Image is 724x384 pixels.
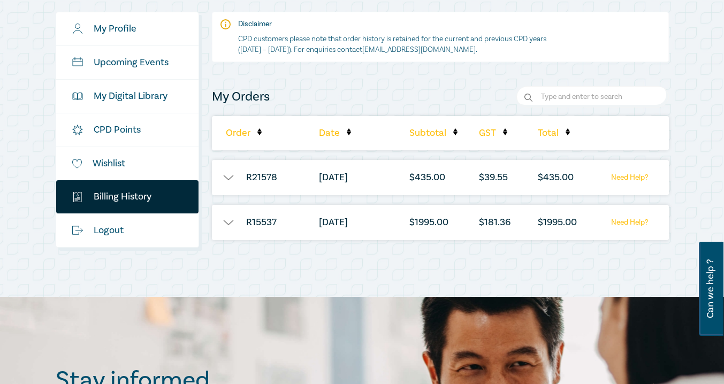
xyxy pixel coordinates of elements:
[212,205,311,240] li: R15537
[532,116,589,150] li: Total
[474,205,530,240] li: $ 181.36
[705,248,715,329] span: Can we help ?
[314,205,402,240] li: [DATE]
[516,86,669,107] input: Search
[314,160,402,195] li: [DATE]
[532,160,589,195] li: $ 435.00
[56,214,199,247] a: Logout
[362,45,476,55] a: [EMAIL_ADDRESS][DOMAIN_NAME]
[404,160,471,195] li: $ 435.00
[238,34,567,55] p: CPD customers please note that order history is retained for the current and previous CPD years (...
[596,216,663,229] a: Need Help?
[56,113,199,147] a: CPD Points
[56,12,199,45] a: My Profile
[474,116,530,150] li: GST
[532,205,589,240] li: $ 1995.00
[74,194,77,198] tspan: $
[212,160,311,195] li: R21578
[56,180,199,213] a: $Billing History
[56,147,199,180] a: Wishlist
[56,80,199,113] a: My Digital Library
[314,116,402,150] li: Date
[212,116,311,150] li: Order
[56,46,199,79] a: Upcoming Events
[238,19,272,29] strong: Disclaimer
[596,171,663,185] a: Need Help?
[474,160,530,195] li: $ 39.55
[212,88,270,105] h4: My Orders
[404,116,471,150] li: Subtotal
[404,205,471,240] li: $ 1995.00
